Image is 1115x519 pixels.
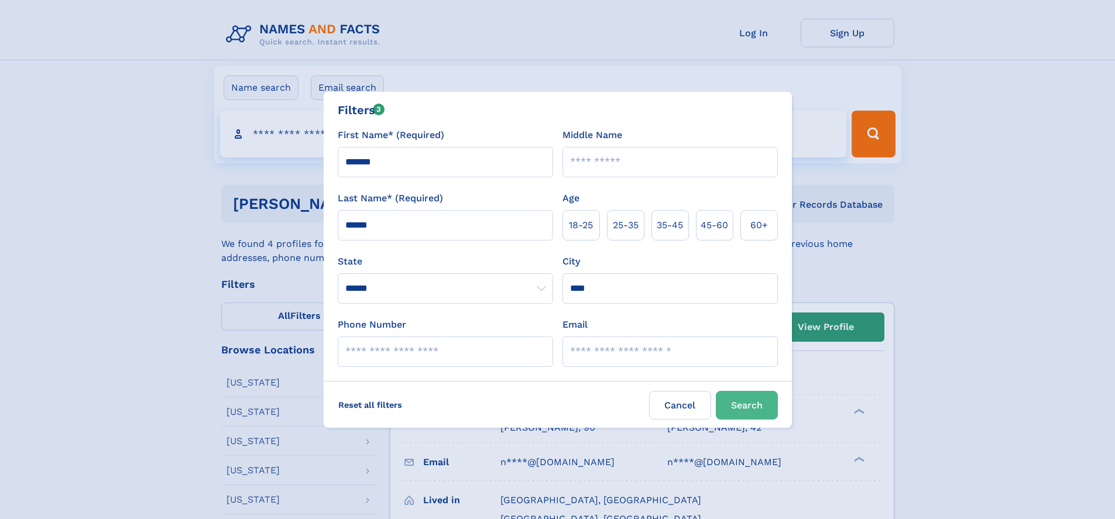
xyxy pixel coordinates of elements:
span: 35‑45 [657,218,683,232]
label: City [562,255,580,269]
span: 60+ [750,218,768,232]
span: 18‑25 [569,218,593,232]
span: 45‑60 [701,218,728,232]
label: First Name* (Required) [338,128,444,142]
span: 25‑35 [613,218,639,232]
label: Last Name* (Required) [338,191,443,205]
label: Phone Number [338,318,406,332]
label: Email [562,318,588,332]
label: Cancel [649,391,711,420]
div: Filters [338,101,385,119]
button: Search [716,391,778,420]
label: State [338,255,553,269]
label: Middle Name [562,128,622,142]
label: Reset all filters [331,391,410,419]
label: Age [562,191,579,205]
